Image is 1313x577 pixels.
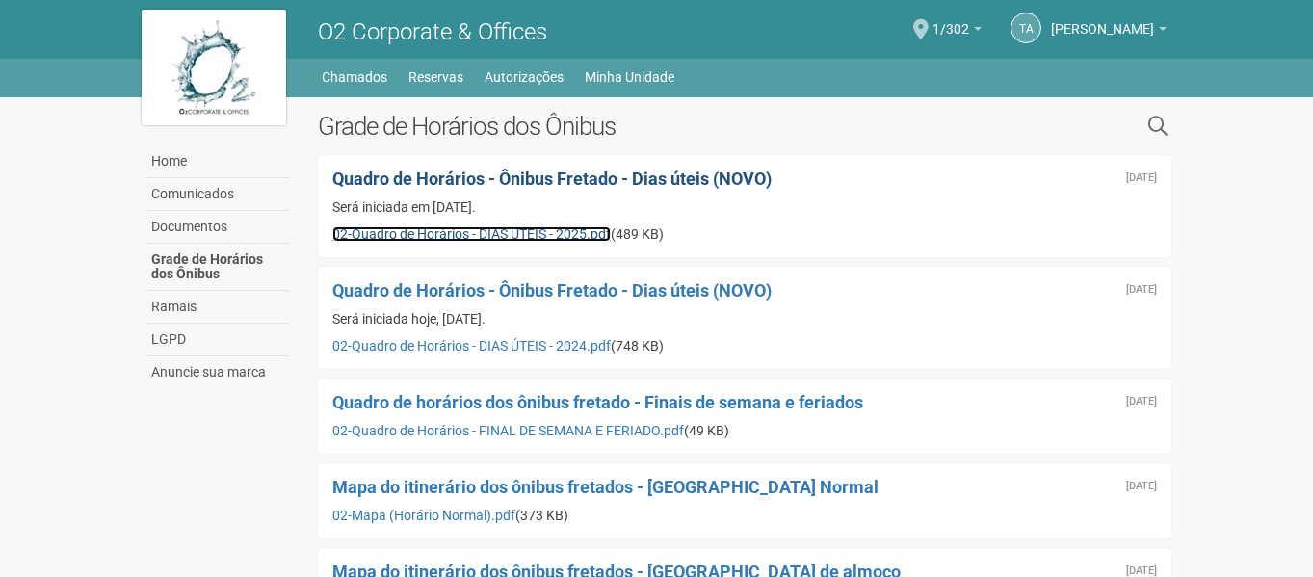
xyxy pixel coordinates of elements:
div: Sexta-feira, 24 de janeiro de 2025 às 19:36 [1126,172,1157,184]
a: Minha Unidade [585,64,674,91]
div: Será iniciada hoje, [DATE]. [332,310,1158,328]
div: Será iniciada em [DATE]. [332,198,1158,216]
a: Anuncie sua marca [146,356,289,388]
a: Ramais [146,291,289,324]
span: 1/302 [932,3,969,37]
a: 02-Quadro de Horários - FINAL DE SEMANA E FERIADO.pdf [332,423,684,438]
a: [PERSON_NAME] [1051,24,1167,39]
a: Comunicados [146,178,289,211]
a: Autorizações [485,64,564,91]
a: Chamados [322,64,387,91]
a: LGPD [146,324,289,356]
span: O2 Corporate & Offices [318,18,547,45]
a: 02-Mapa (Horário Normal).pdf [332,508,515,523]
a: Grade de Horários dos Ônibus [146,244,289,291]
a: Quadro de horários dos ônibus fretado - Finais de semana e feriados [332,392,863,412]
div: Sexta-feira, 23 de outubro de 2020 às 16:53 [1126,565,1157,577]
a: Home [146,145,289,178]
div: (49 KB) [332,422,1158,439]
a: Mapa do itinerário dos ônibus fretados - [GEOGRAPHIC_DATA] Normal [332,477,879,497]
a: Quadro de Horários - Ônibus Fretado - Dias úteis (NOVO) [332,169,772,189]
h2: Grade de Horários dos Ônibus [318,112,951,141]
a: TA [1011,13,1041,43]
a: Documentos [146,211,289,244]
a: Quadro de Horários - Ônibus Fretado - Dias úteis (NOVO) [332,280,772,301]
img: logo.jpg [142,10,286,125]
span: Thamiris Abdala [1051,3,1154,37]
a: Reservas [408,64,463,91]
div: (373 KB) [332,507,1158,524]
a: 02-Quadro de Horários - DIAS ÚTEIS - 2024.pdf [332,338,611,354]
a: 1/302 [932,24,982,39]
div: (489 KB) [332,225,1158,243]
div: (748 KB) [332,337,1158,354]
div: Sexta-feira, 23 de outubro de 2020 às 16:55 [1126,396,1157,407]
div: Segunda-feira, 13 de maio de 2024 às 11:08 [1126,284,1157,296]
a: 02-Quadro de Horários - DIAS ÚTEIS - 2025.pdf [332,226,611,242]
div: Sexta-feira, 23 de outubro de 2020 às 16:54 [1126,481,1157,492]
